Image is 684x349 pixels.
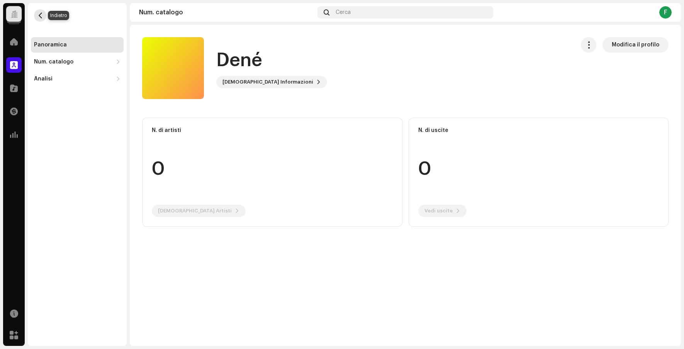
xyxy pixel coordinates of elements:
re-o-card-data: N. di uscite [409,118,669,227]
div: Panoramica [34,42,67,48]
button: Modifica il profilo [603,37,669,53]
div: F [659,6,672,19]
re-m-nav-dropdown: Num. catalogo [31,54,124,70]
span: Modifica il profilo [612,37,659,53]
div: Num. catalogo [34,59,73,65]
re-m-nav-dropdown: Analisi [31,71,124,87]
button: [DEMOGRAPHIC_DATA] Informazioni [216,76,327,88]
div: Analisi [34,76,53,82]
span: Cerca [336,9,351,15]
re-o-card-data: N. di artisti [142,118,402,227]
div: Num. catalogo [139,9,314,15]
span: [DEMOGRAPHIC_DATA] Informazioni [222,74,313,90]
h1: Dené [216,48,262,73]
re-m-nav-item: Panoramica [31,37,124,53]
